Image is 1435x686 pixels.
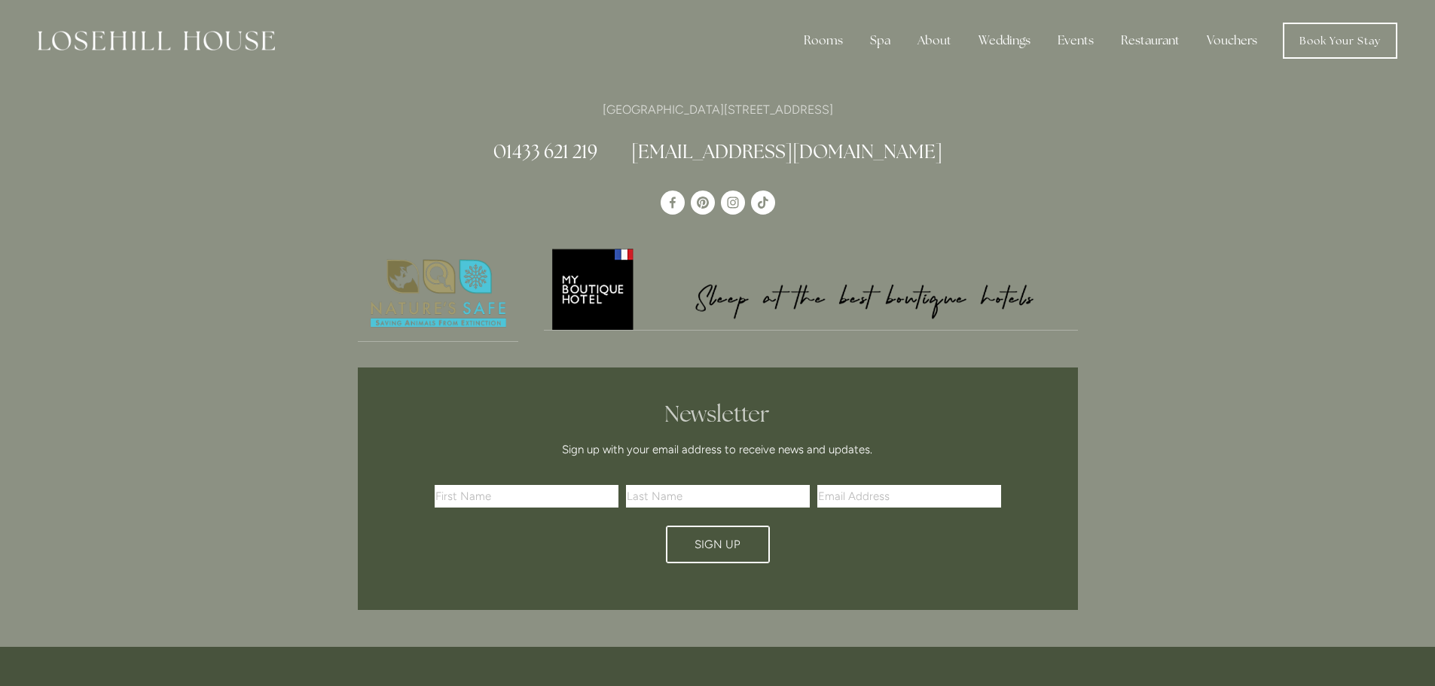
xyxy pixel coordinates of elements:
a: Book Your Stay [1283,23,1397,59]
div: Events [1046,26,1106,56]
a: 01433 621 219 [493,139,597,163]
img: Nature's Safe - Logo [358,246,519,341]
a: Losehill House Hotel & Spa [661,191,685,215]
a: [EMAIL_ADDRESS][DOMAIN_NAME] [631,139,942,163]
div: About [905,26,963,56]
a: Instagram [721,191,745,215]
a: TikTok [751,191,775,215]
img: Losehill House [38,31,275,50]
a: Nature's Safe - Logo [358,246,519,342]
h2: Newsletter [440,401,996,428]
a: Vouchers [1195,26,1269,56]
input: First Name [435,485,618,508]
button: Sign Up [666,526,770,563]
a: My Boutique Hotel - Logo [544,246,1078,331]
input: Last Name [626,485,810,508]
span: Sign Up [695,538,740,551]
input: Email Address [817,485,1001,508]
p: Sign up with your email address to receive news and updates. [440,441,996,459]
div: Restaurant [1109,26,1192,56]
div: Spa [858,26,902,56]
p: [GEOGRAPHIC_DATA][STREET_ADDRESS] [358,99,1078,120]
div: Weddings [966,26,1043,56]
div: Rooms [792,26,855,56]
a: Pinterest [691,191,715,215]
img: My Boutique Hotel - Logo [544,246,1078,330]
